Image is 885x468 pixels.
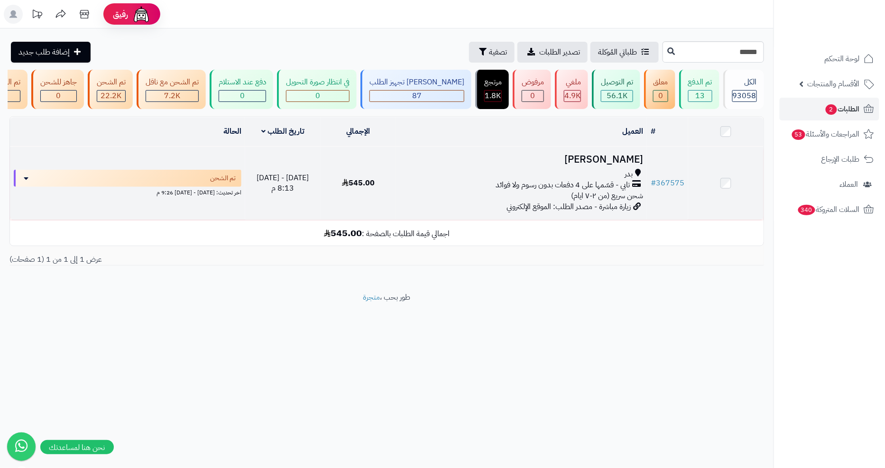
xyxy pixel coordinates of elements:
a: تم التوصيل 56.1K [590,70,642,109]
span: لوحة التحكم [825,52,860,65]
span: 0 [56,90,61,101]
span: 22.2K [101,90,122,101]
span: السلات المتروكة [797,203,860,216]
a: إضافة طلب جديد [11,42,91,63]
span: الطلبات [825,102,860,116]
div: مرفوض [522,77,544,88]
a: طلبات الإرجاع [780,148,879,171]
div: 0 [219,91,266,101]
a: الإجمالي [347,126,370,137]
img: logo-2.png [820,7,876,27]
td: اجمالي قيمة الطلبات بالصفحة : [10,220,764,246]
a: جاهز للشحن 0 [29,70,86,109]
span: رفيق [113,9,128,20]
span: # [651,177,656,189]
span: 0 [315,90,320,101]
a: [PERSON_NAME] تجهيز الطلب 87 [359,70,473,109]
div: 22214 [97,91,125,101]
a: #367575 [651,177,684,189]
span: الأقسام والمنتجات [808,77,860,91]
div: تم الشحن [97,77,126,88]
a: تم الشحن مع ناقل 7.2K [135,70,208,109]
span: بدر [625,169,633,180]
a: مرتجع 1.8K [473,70,511,109]
span: المراجعات والأسئلة [791,128,860,141]
span: 340 [798,205,815,215]
a: الطلبات2 [780,98,879,120]
span: 2 [826,104,837,115]
div: دفع عند الاستلام [219,77,266,88]
div: في انتظار صورة التحويل [286,77,350,88]
a: ملغي 4.9K [553,70,590,109]
span: تم الشحن [210,174,236,183]
span: 13 [696,90,705,101]
span: 545.00 [342,177,375,189]
div: 4927 [564,91,581,101]
a: الحالة [223,126,241,137]
span: زيارة مباشرة - مصدر الطلب: الموقع الإلكتروني [507,201,631,212]
div: 56105 [601,91,633,101]
h3: [PERSON_NAME] [400,154,643,165]
div: 0 [286,91,349,101]
span: 87 [412,90,422,101]
span: 93058 [733,90,756,101]
div: تم الشحن مع ناقل [146,77,199,88]
span: 0 [531,90,535,101]
span: تصدير الطلبات [539,46,580,58]
span: 7.2K [164,90,180,101]
b: 545.00 [324,226,362,240]
span: [DATE] - [DATE] 8:13 م [257,172,309,194]
div: مرتجع [484,77,502,88]
a: متجرة [363,292,380,303]
a: مرفوض 0 [511,70,553,109]
a: العميل [622,126,643,137]
a: تم الشحن 22.2K [86,70,135,109]
span: تابي - قسّمها على 4 دفعات بدون رسوم ولا فوائد [496,180,630,191]
span: 4.9K [564,90,581,101]
div: اخر تحديث: [DATE] - [DATE] 9:26 م [14,187,241,197]
a: المراجعات والأسئلة53 [780,123,879,146]
a: تم الدفع 13 [677,70,721,109]
div: معلق [653,77,668,88]
span: 1.8K [485,90,501,101]
div: الكل [732,77,757,88]
div: 87 [370,91,464,101]
a: السلات المتروكة340 [780,198,879,221]
span: 0 [240,90,245,101]
div: تم الدفع [688,77,712,88]
a: # [651,126,655,137]
span: تصفية [489,46,507,58]
span: 53 [792,129,805,140]
span: 56.1K [607,90,627,101]
a: العملاء [780,173,879,196]
div: عرض 1 إلى 1 من 1 (1 صفحات) [2,254,387,265]
div: 7223 [146,91,198,101]
a: معلق 0 [642,70,677,109]
button: تصفية [469,42,515,63]
span: طلباتي المُوكلة [598,46,637,58]
span: 0 [658,90,663,101]
a: تحديثات المنصة [25,5,49,26]
a: لوحة التحكم [780,47,879,70]
span: العملاء [840,178,858,191]
div: [PERSON_NAME] تجهيز الطلب [369,77,464,88]
span: طلبات الإرجاع [821,153,860,166]
div: جاهز للشحن [40,77,77,88]
span: إضافة طلب جديد [18,46,70,58]
a: الكل93058 [721,70,766,109]
span: شحن سريع (من ٢-٧ ايام) [571,190,643,202]
img: ai-face.png [132,5,151,24]
a: تصدير الطلبات [517,42,588,63]
div: 0 [522,91,544,101]
div: 1766 [485,91,501,101]
a: دفع عند الاستلام 0 [208,70,275,109]
a: تاريخ الطلب [261,126,304,137]
a: في انتظار صورة التحويل 0 [275,70,359,109]
div: 13 [689,91,712,101]
div: 0 [654,91,668,101]
div: ملغي [564,77,581,88]
div: 0 [41,91,76,101]
div: تم التوصيل [601,77,633,88]
a: طلباتي المُوكلة [590,42,659,63]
